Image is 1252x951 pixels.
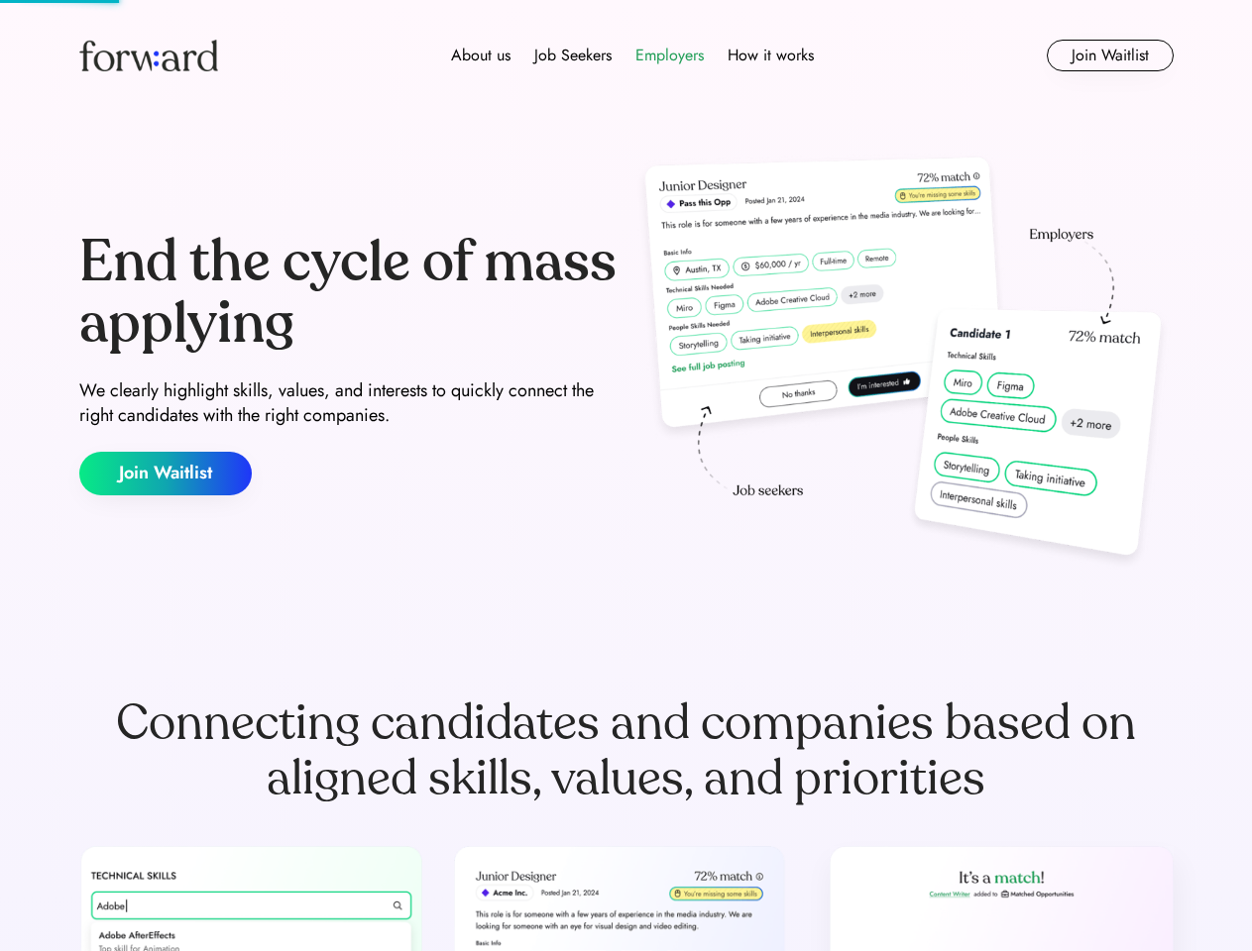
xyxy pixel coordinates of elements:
[1047,40,1174,71] button: Join Waitlist
[634,151,1174,577] img: hero-image.png
[79,232,619,354] div: End the cycle of mass applying
[728,44,814,67] div: How it works
[79,40,218,71] img: Forward logo
[79,378,619,428] div: We clearly highlight skills, values, and interests to quickly connect the right candidates with t...
[534,44,612,67] div: Job Seekers
[79,695,1174,806] div: Connecting candidates and companies based on aligned skills, values, and priorities
[635,44,704,67] div: Employers
[79,452,252,495] button: Join Waitlist
[451,44,511,67] div: About us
